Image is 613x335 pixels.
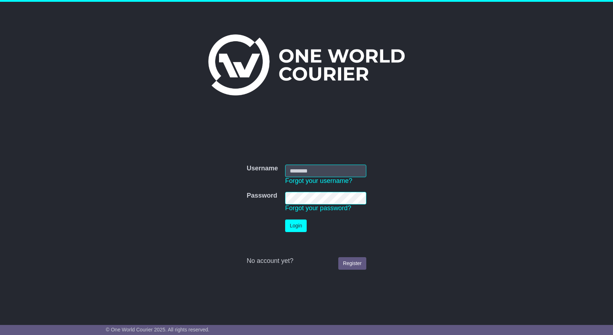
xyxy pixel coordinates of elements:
a: Forgot your username? [285,177,352,184]
span: © One World Courier 2025. All rights reserved. [106,327,210,332]
div: No account yet? [247,257,366,265]
a: Register [338,257,366,270]
a: Forgot your password? [285,204,351,212]
label: Username [247,165,278,173]
label: Password [247,192,277,200]
button: Login [285,220,307,232]
img: One World [208,34,404,95]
